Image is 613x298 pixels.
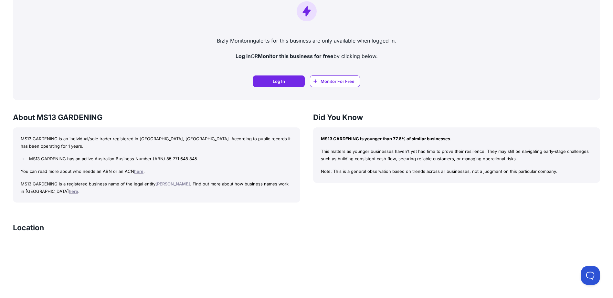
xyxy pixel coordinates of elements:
p: This matters as younger businesses haven’t yet had time to prove their resilience. They may still... [321,148,593,163]
h3: Did You Know [313,113,600,122]
p: MS13 GARDENING is an individual/sole trader registered in [GEOGRAPHIC_DATA], [GEOGRAPHIC_DATA]. A... [21,135,292,150]
p: MS13 GARDENING is younger than 77.6% of similar businesses. [321,135,593,143]
a: Log In [253,75,305,87]
p: MS13 GARDENING is a registered business name of the legal entity . Find out more about how busine... [21,180,292,195]
strong: Monitor this business for free [258,53,333,59]
iframe: Toggle Customer Support [581,266,600,285]
h3: About MS13 GARDENING [13,113,300,122]
p: OR by clicking below. [18,52,595,60]
a: here [69,189,78,194]
a: here [134,169,143,174]
p: Note: This is a general observation based on trends across all businesses, not a judgment on this... [321,168,593,175]
a: [PERSON_NAME] [155,181,190,186]
strong: Log in [236,53,251,59]
span: Log In [273,78,285,84]
span: Monitor For Free [321,78,354,84]
p: You can read more about who needs an ABN or an ACN . [21,168,292,175]
p: alerts for this business are only available when logged in. [18,37,595,45]
h3: Location [13,223,44,233]
a: Monitor For Free [310,75,360,87]
a: Bizly Monitoring [217,37,256,44]
li: MS13 GARDENING has an active Australian Business Number (ABN) 85 771 648 845. [27,155,292,163]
